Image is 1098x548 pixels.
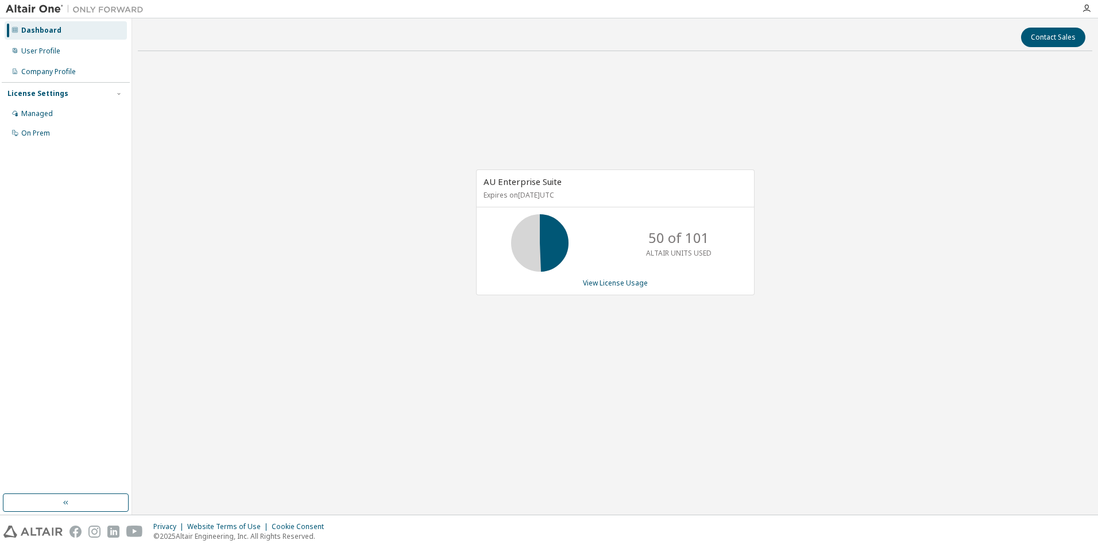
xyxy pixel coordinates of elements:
img: facebook.svg [69,526,82,538]
img: youtube.svg [126,526,143,538]
a: View License Usage [583,278,648,288]
div: Website Terms of Use [187,522,272,531]
img: Altair One [6,3,149,15]
div: Privacy [153,522,187,531]
div: Company Profile [21,67,76,76]
p: 50 of 101 [648,228,709,248]
img: altair_logo.svg [3,526,63,538]
p: © 2025 Altair Engineering, Inc. All Rights Reserved. [153,531,331,541]
button: Contact Sales [1021,28,1085,47]
img: linkedin.svg [107,526,119,538]
div: License Settings [7,89,68,98]
div: User Profile [21,47,60,56]
span: AU Enterprise Suite [484,176,562,187]
div: On Prem [21,129,50,138]
div: Managed [21,109,53,118]
p: ALTAIR UNITS USED [646,248,712,258]
p: Expires on [DATE] UTC [484,190,744,200]
div: Dashboard [21,26,61,35]
img: instagram.svg [88,526,100,538]
div: Cookie Consent [272,522,331,531]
